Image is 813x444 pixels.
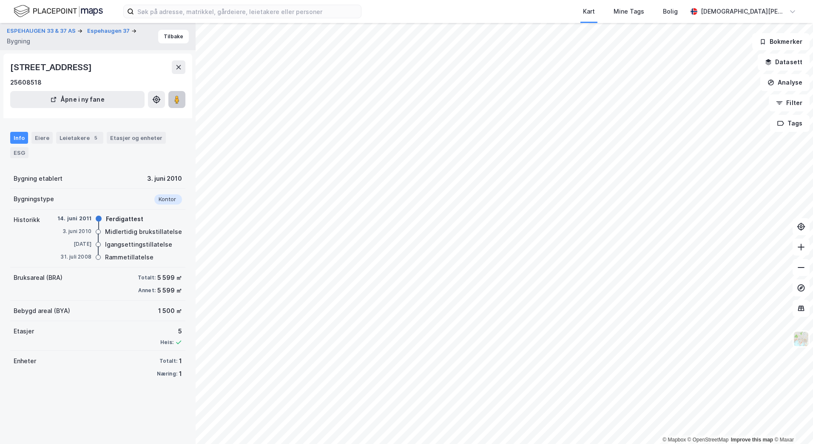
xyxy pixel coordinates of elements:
div: Bruksareal (BRA) [14,273,63,283]
div: Info [10,132,28,144]
button: Åpne i ny fane [10,91,145,108]
div: [DEMOGRAPHIC_DATA][PERSON_NAME] [701,6,786,17]
button: Analyse [760,74,810,91]
img: logo.f888ab2527a4732fd821a326f86c7f29.svg [14,4,103,19]
div: Etasjer [14,326,34,336]
a: Mapbox [662,437,686,443]
input: Søk på adresse, matrikkel, gårdeiere, leietakere eller personer [134,5,361,18]
div: 1 500 ㎡ [158,306,182,316]
div: [DATE] [57,240,91,248]
button: Espehaugen 37 [87,27,131,35]
div: 14. juni 2011 [57,215,92,222]
div: Totalt: [159,358,177,364]
button: Filter [769,94,810,111]
div: 5 599 ㎡ [157,285,182,296]
div: Bebygd areal (BYA) [14,306,70,316]
div: Næring: [157,370,177,377]
img: Z [793,331,809,347]
a: OpenStreetMap [688,437,729,443]
div: Historikk [14,215,40,225]
div: Bolig [663,6,678,17]
div: Etasjer og enheter [110,134,162,142]
button: Tags [770,115,810,132]
div: Mine Tags [614,6,644,17]
div: Bygning etablert [14,174,63,184]
div: Eiere [31,132,53,144]
button: Datasett [758,54,810,71]
div: Ferdigattest [106,214,143,224]
a: Improve this map [731,437,773,443]
iframe: Chat Widget [770,403,813,444]
div: Kontrollprogram for chat [770,403,813,444]
div: Enheter [14,356,36,366]
button: ESPEHAUGEN 33 & 37 AS [7,27,77,35]
div: Igangsettingstillatelse [105,239,172,250]
div: 5 599 ㎡ [157,273,182,283]
div: Rammetillatelse [105,252,154,262]
div: Bygningstype [14,194,54,204]
div: Heis: [160,339,173,346]
div: Leietakere [56,132,103,144]
div: 5 [160,326,182,336]
div: Midlertidig brukstillatelse [105,227,182,237]
div: 1 [179,369,182,379]
div: ESG [10,147,28,158]
div: Annet: [138,287,156,294]
div: [STREET_ADDRESS] [10,60,94,74]
button: Bokmerker [752,33,810,50]
div: 1 [179,356,182,366]
button: Tilbake [158,30,189,43]
div: 5 [91,134,100,142]
div: Totalt: [138,274,156,281]
div: 3. juni 2010 [147,174,182,184]
div: 25608518 [10,77,42,88]
div: 3. juni 2010 [57,228,91,235]
div: 31. juli 2008 [57,253,91,261]
div: Bygning [7,36,30,46]
div: Kart [583,6,595,17]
